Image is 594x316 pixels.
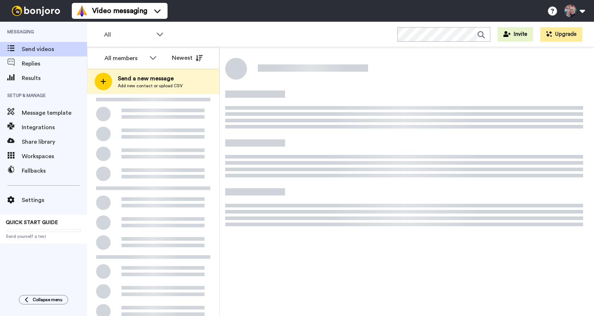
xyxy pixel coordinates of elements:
[104,30,153,39] span: All
[22,167,87,175] span: Fallbacks
[22,123,87,132] span: Integrations
[498,27,533,42] button: Invite
[76,5,88,17] img: vm-color.svg
[22,138,87,146] span: Share library
[22,196,87,205] span: Settings
[540,27,582,42] button: Upgrade
[104,54,146,63] div: All members
[19,295,68,304] button: Collapse menu
[22,152,87,161] span: Workspaces
[6,233,81,239] span: Send yourself a test
[92,6,147,16] span: Video messaging
[118,83,183,89] span: Add new contact or upload CSV
[22,59,87,68] span: Replies
[166,51,208,65] button: Newest
[9,6,63,16] img: bj-logo-header-white.svg
[22,109,87,117] span: Message template
[33,297,62,303] span: Collapse menu
[22,45,87,54] span: Send videos
[22,74,87,83] span: Results
[6,220,58,225] span: QUICK START GUIDE
[118,74,183,83] span: Send a new message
